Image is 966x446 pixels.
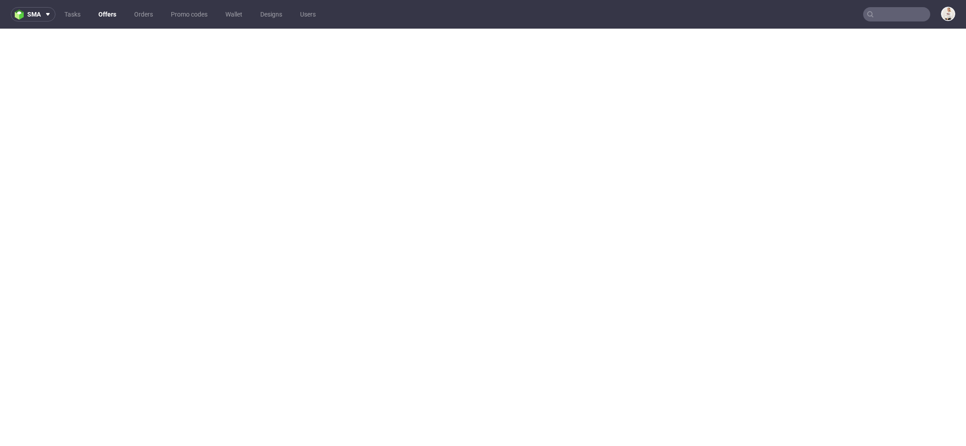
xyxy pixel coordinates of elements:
span: sma [27,11,41,17]
a: Users [295,7,321,21]
img: logo [15,9,27,20]
a: Tasks [59,7,86,21]
a: Offers [93,7,122,21]
button: sma [11,7,55,21]
a: Orders [129,7,158,21]
a: Promo codes [165,7,213,21]
a: Wallet [220,7,248,21]
img: Mari Fok [942,8,954,20]
a: Designs [255,7,288,21]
